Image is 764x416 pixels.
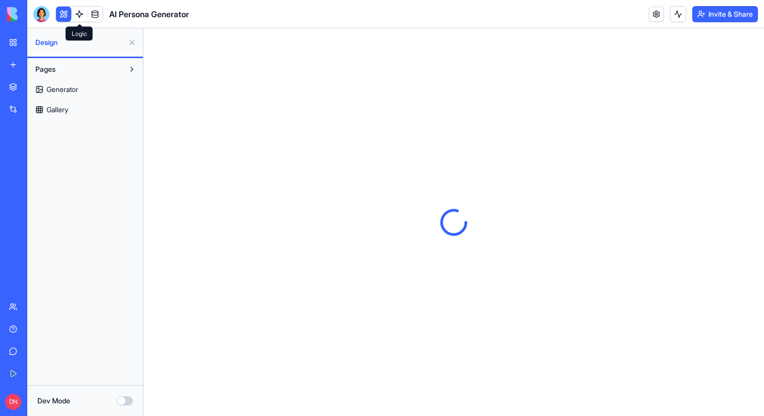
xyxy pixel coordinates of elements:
label: Dev Mode [37,396,70,406]
span: Pages [35,64,56,74]
a: Generator [30,81,140,98]
img: logo [7,7,70,21]
span: Generator [46,84,78,95]
a: Gallery [30,102,140,118]
div: Logic [66,27,93,41]
span: Design [35,37,124,48]
button: Pages [30,61,124,77]
span: DN [5,394,21,410]
button: Invite & Share [692,6,758,22]
span: AI Persona Generator [109,8,189,20]
span: Gallery [46,105,68,115]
